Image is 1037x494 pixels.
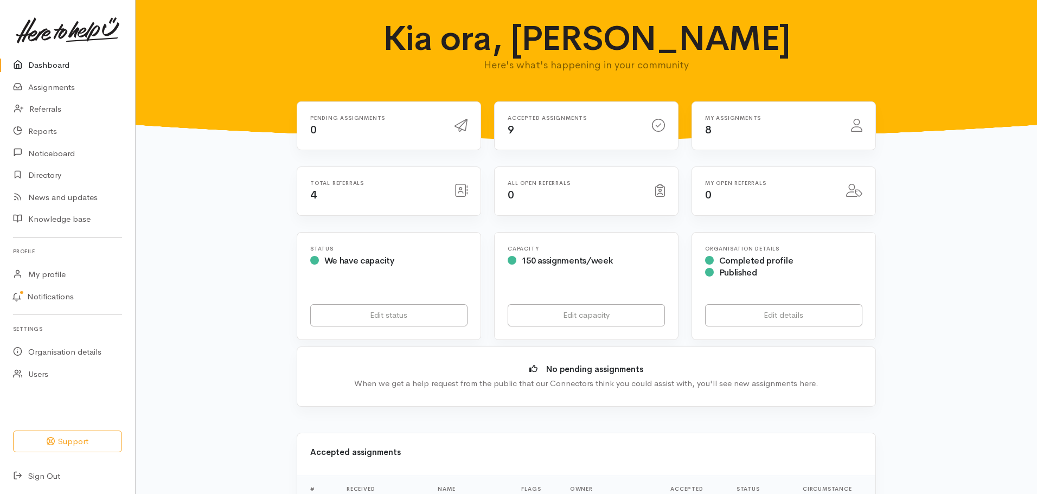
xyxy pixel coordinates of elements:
[705,115,838,121] h6: My assignments
[324,255,394,266] span: We have capacity
[13,431,122,453] button: Support
[522,255,613,266] span: 150 assignments/week
[310,123,317,137] span: 0
[374,57,799,73] p: Here's what's happening in your community
[310,180,441,186] h6: Total referrals
[705,188,712,202] span: 0
[508,246,665,252] h6: Capacity
[546,364,643,374] b: No pending assignments
[374,20,799,57] h1: Kia ora, [PERSON_NAME]
[508,188,514,202] span: 0
[310,246,468,252] h6: Status
[705,246,862,252] h6: Organisation Details
[508,115,639,121] h6: Accepted assignments
[508,180,642,186] h6: All open referrals
[705,304,862,326] a: Edit details
[508,304,665,326] a: Edit capacity
[310,115,441,121] h6: Pending assignments
[310,188,317,202] span: 4
[313,377,859,390] div: When we get a help request from the public that our Connectors think you could assist with, you'l...
[310,304,468,326] a: Edit status
[13,322,122,336] h6: Settings
[719,267,757,278] span: Published
[705,180,833,186] h6: My open referrals
[705,123,712,137] span: 8
[310,447,401,457] b: Accepted assignments
[13,244,122,259] h6: Profile
[508,123,514,137] span: 9
[719,255,793,266] span: Completed profile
